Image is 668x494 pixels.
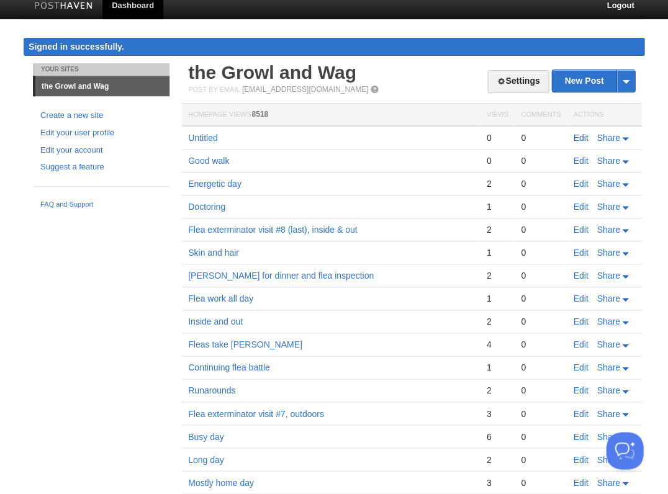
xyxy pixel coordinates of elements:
[521,385,561,396] div: 0
[573,179,588,189] a: Edit
[188,86,240,93] span: Post by Email
[486,339,508,350] div: 4
[573,454,588,464] a: Edit
[486,316,508,327] div: 2
[521,477,561,488] div: 0
[521,178,561,189] div: 0
[597,477,620,487] span: Share
[573,408,588,418] a: Edit
[597,133,620,143] span: Share
[521,362,561,373] div: 0
[521,201,561,212] div: 0
[188,477,254,487] a: Mostly home day
[597,339,620,349] span: Share
[597,202,620,212] span: Share
[188,156,229,166] a: Good walk
[597,225,620,235] span: Share
[573,294,588,303] a: Edit
[597,385,620,395] span: Share
[480,104,514,127] th: Views
[521,224,561,235] div: 0
[597,431,620,441] span: Share
[521,155,561,166] div: 0
[34,2,93,11] img: Posthaven-bar
[188,248,239,258] a: Skin and hair
[40,127,162,140] a: Edit your user profile
[486,247,508,258] div: 1
[486,454,508,465] div: 2
[35,76,169,96] a: the Growl and Wag
[486,293,508,304] div: 1
[567,104,641,127] th: Actions
[40,199,162,210] a: FAQ and Support
[188,454,224,464] a: Long day
[33,63,169,76] li: Your Sites
[40,161,162,174] a: Suggest a feature
[188,271,374,281] a: [PERSON_NAME] for dinner and flea inspection
[573,225,588,235] a: Edit
[188,408,324,418] a: Flea exterminator visit #7, outdoors
[597,156,620,166] span: Share
[521,316,561,327] div: 0
[40,144,162,157] a: Edit your account
[188,294,253,303] a: Flea work all day
[486,408,508,419] div: 3
[606,432,643,469] iframe: Help Scout Beacon - Open
[486,178,508,189] div: 2
[486,362,508,373] div: 1
[573,477,588,487] a: Edit
[573,133,588,143] a: Edit
[188,385,235,395] a: Runarounds
[573,156,588,166] a: Edit
[188,431,224,441] a: Busy day
[521,408,561,419] div: 0
[521,293,561,304] div: 0
[521,247,561,258] div: 0
[597,179,620,189] span: Share
[188,202,225,212] a: Doctoring
[573,362,588,372] a: Edit
[573,339,588,349] a: Edit
[597,294,620,303] span: Share
[597,271,620,281] span: Share
[573,271,588,281] a: Edit
[597,408,620,418] span: Share
[188,62,356,83] a: the Growl and Wag
[188,133,217,143] a: Untitled
[521,431,561,442] div: 0
[24,38,644,56] div: Signed in successfully.
[597,362,620,372] span: Share
[573,385,588,395] a: Edit
[521,132,561,143] div: 0
[486,270,508,281] div: 2
[242,85,368,94] a: [EMAIL_ADDRESS][DOMAIN_NAME]
[486,385,508,396] div: 2
[182,104,480,127] th: Homepage Views
[515,104,567,127] th: Comments
[487,70,549,93] a: Settings
[521,454,561,465] div: 0
[486,132,508,143] div: 0
[188,317,243,326] a: Inside and out
[552,70,634,92] a: New Post
[251,110,268,119] span: 8518
[573,248,588,258] a: Edit
[521,339,561,350] div: 0
[521,270,561,281] div: 0
[597,248,620,258] span: Share
[486,477,508,488] div: 3
[188,225,357,235] a: Flea exterminator visit #8 (last), inside & out
[573,317,588,326] a: Edit
[573,202,588,212] a: Edit
[486,201,508,212] div: 1
[40,109,162,122] a: Create a new site
[188,339,302,349] a: Fleas take [PERSON_NAME]
[486,431,508,442] div: 6
[188,179,241,189] a: Energetic day
[486,224,508,235] div: 2
[597,454,620,464] span: Share
[597,317,620,326] span: Share
[188,362,270,372] a: Continuing flea battle
[573,431,588,441] a: Edit
[486,155,508,166] div: 0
